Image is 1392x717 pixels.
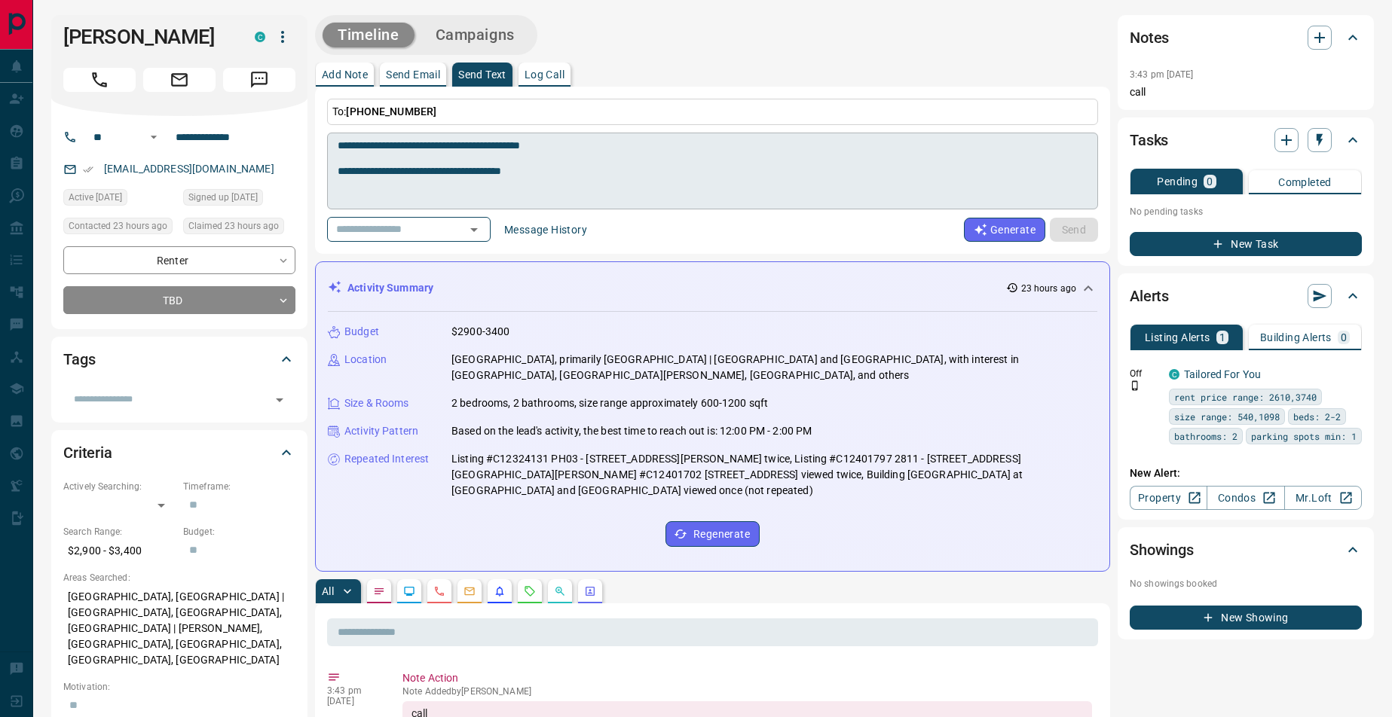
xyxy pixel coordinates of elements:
[1130,284,1169,308] h2: Alerts
[63,25,232,49] h1: [PERSON_NAME]
[255,32,265,42] div: condos.ca
[63,435,295,471] div: Criteria
[183,480,295,493] p: Timeframe:
[463,585,476,597] svg: Emails
[1130,20,1362,56] div: Notes
[63,286,295,314] div: TBD
[327,685,380,696] p: 3:43 pm
[104,163,274,175] a: [EMAIL_ADDRESS][DOMAIN_NAME]
[1284,486,1362,510] a: Mr.Loft
[322,69,368,80] p: Add Note
[145,128,163,146] button: Open
[402,686,1092,697] p: Note Added by [PERSON_NAME]
[1184,368,1261,380] a: Tailored For You
[373,585,385,597] svg: Notes
[964,218,1045,242] button: Generate
[223,68,295,92] span: Message
[83,164,93,175] svg: Email Verified
[344,451,429,467] p: Repeated Interest
[183,218,295,239] div: Sat Sep 13 2025
[1130,538,1194,562] h2: Showings
[584,585,596,597] svg: Agent Actions
[1145,332,1210,343] p: Listing Alerts
[463,219,485,240] button: Open
[1293,409,1341,424] span: beds: 2-2
[403,585,415,597] svg: Lead Browsing Activity
[402,670,1092,686] p: Note Action
[344,352,387,368] p: Location
[1174,429,1238,444] span: bathrooms: 2
[327,99,1098,125] p: To:
[1130,380,1140,391] svg: Push Notification Only
[1130,128,1168,152] h2: Tasks
[69,190,122,205] span: Active [DATE]
[1174,409,1280,424] span: size range: 540,1098
[63,480,176,493] p: Actively Searching:
[1260,332,1332,343] p: Building Alerts
[386,69,440,80] p: Send Email
[1251,429,1357,444] span: parking spots min: 1
[1174,389,1317,404] span: rent price range: 2610,3740
[63,441,112,465] h2: Criteria
[63,680,295,694] p: Motivation:
[1207,486,1284,510] a: Condos
[1021,282,1076,295] p: 23 hours ago
[63,189,176,210] div: Sat Sep 13 2025
[183,189,295,210] div: Tue Jul 04 2023
[1341,332,1347,343] p: 0
[347,280,433,296] p: Activity Summary
[327,696,380,706] p: [DATE]
[495,218,596,242] button: Message History
[1130,26,1169,50] h2: Notes
[1130,232,1362,256] button: New Task
[1157,176,1198,187] p: Pending
[346,105,436,117] span: [PHONE_NUMBER]
[1130,200,1362,223] p: No pending tasks
[143,68,216,92] span: Email
[63,347,95,371] h2: Tags
[63,218,176,239] div: Sat Sep 13 2025
[1130,577,1362,590] p: No showings booked
[554,585,566,597] svg: Opportunities
[1130,69,1194,80] p: 3:43 pm [DATE]
[188,218,279,233] span: Claimed 23 hours ago
[1130,278,1362,314] div: Alerts
[1207,176,1213,187] p: 0
[344,324,379,340] p: Budget
[451,395,768,411] p: 2 bedrooms, 2 bathrooms, size range approximately 600-1200 sqft
[1169,369,1179,380] div: condos.ca
[269,389,290,410] button: Open
[63,571,295,584] p: Areas Searched:
[451,324,509,340] p: $2900-3400
[328,274,1097,302] div: Activity Summary23 hours ago
[451,451,1097,499] p: Listing #C12324131 PH03 - [STREET_ADDRESS][PERSON_NAME] twice, Listing #C12401797 2811 - [STREET_...
[63,341,295,377] div: Tags
[1130,122,1362,158] div: Tasks
[183,525,295,539] p: Budget:
[1130,532,1362,568] div: Showings
[1130,84,1362,100] p: call
[1278,177,1332,188] p: Completed
[525,69,564,80] p: Log Call
[433,585,445,597] svg: Calls
[1219,332,1225,343] p: 1
[451,352,1097,383] p: [GEOGRAPHIC_DATA], primarily [GEOGRAPHIC_DATA] | [GEOGRAPHIC_DATA] and [GEOGRAPHIC_DATA], with in...
[69,218,167,233] span: Contacted 23 hours ago
[63,68,136,92] span: Call
[63,584,295,673] p: [GEOGRAPHIC_DATA], [GEOGRAPHIC_DATA] | [GEOGRAPHIC_DATA], [GEOGRAPHIC_DATA], [GEOGRAPHIC_DATA] | ...
[188,190,258,205] span: Signed up [DATE]
[344,423,418,439] p: Activity Pattern
[458,69,506,80] p: Send Text
[322,586,334,596] p: All
[665,521,760,547] button: Regenerate
[1130,465,1362,481] p: New Alert:
[63,539,176,563] p: $2,900 - $3,400
[63,246,295,274] div: Renter
[1130,486,1207,510] a: Property
[494,585,506,597] svg: Listing Alerts
[323,23,415,47] button: Timeline
[1130,606,1362,630] button: New Showing
[1130,367,1160,380] p: Off
[421,23,530,47] button: Campaigns
[524,585,536,597] svg: Requests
